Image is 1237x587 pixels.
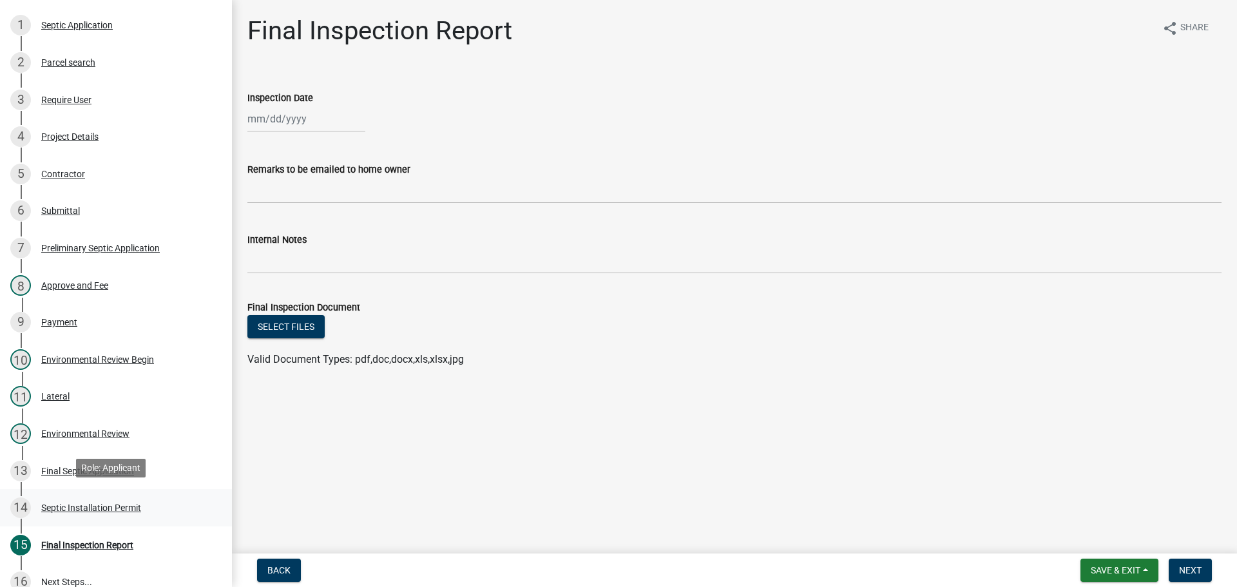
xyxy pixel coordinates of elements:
[41,541,133,550] div: Final Inspection Report
[247,353,464,365] span: Valid Document Types: pdf,doc,docx,xls,xlsx,jpg
[1179,565,1202,575] span: Next
[1091,565,1140,575] span: Save & Exit
[10,423,31,444] div: 12
[1162,21,1178,36] i: share
[247,94,313,103] label: Inspection Date
[41,467,134,476] div: Final Septic Application
[41,281,108,290] div: Approve and Fee
[10,164,31,184] div: 5
[257,559,301,582] button: Back
[247,236,307,245] label: Internal Notes
[41,503,141,512] div: Septic Installation Permit
[41,206,80,215] div: Submittal
[1180,21,1209,36] span: Share
[267,565,291,575] span: Back
[10,126,31,147] div: 4
[247,303,360,313] label: Final Inspection Document
[10,386,31,407] div: 11
[10,200,31,221] div: 6
[10,349,31,370] div: 10
[41,244,160,253] div: Preliminary Septic Application
[10,461,31,481] div: 13
[10,275,31,296] div: 8
[1169,559,1212,582] button: Next
[10,90,31,110] div: 3
[10,312,31,332] div: 9
[10,535,31,555] div: 15
[41,95,91,104] div: Require User
[10,497,31,518] div: 14
[247,166,410,175] label: Remarks to be emailed to home owner
[41,21,113,30] div: Septic Application
[1152,15,1219,41] button: shareShare
[76,459,146,477] div: Role: Applicant
[10,238,31,258] div: 7
[247,15,512,46] h1: Final Inspection Report
[10,52,31,73] div: 2
[1080,559,1158,582] button: Save & Exit
[41,355,154,364] div: Environmental Review Begin
[41,132,99,141] div: Project Details
[247,315,325,338] button: Select files
[41,392,70,401] div: Lateral
[41,58,95,67] div: Parcel search
[41,318,77,327] div: Payment
[247,106,365,132] input: mm/dd/yyyy
[41,169,85,178] div: Contractor
[10,15,31,35] div: 1
[41,429,129,438] div: Environmental Review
